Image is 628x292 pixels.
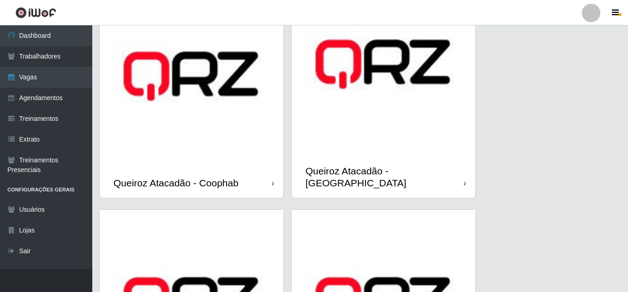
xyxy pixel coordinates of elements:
div: Queiroz Atacadão - [GEOGRAPHIC_DATA] [305,165,464,188]
div: Queiroz Atacadão - Coophab [114,177,239,189]
img: CoreUI Logo [15,7,56,18]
